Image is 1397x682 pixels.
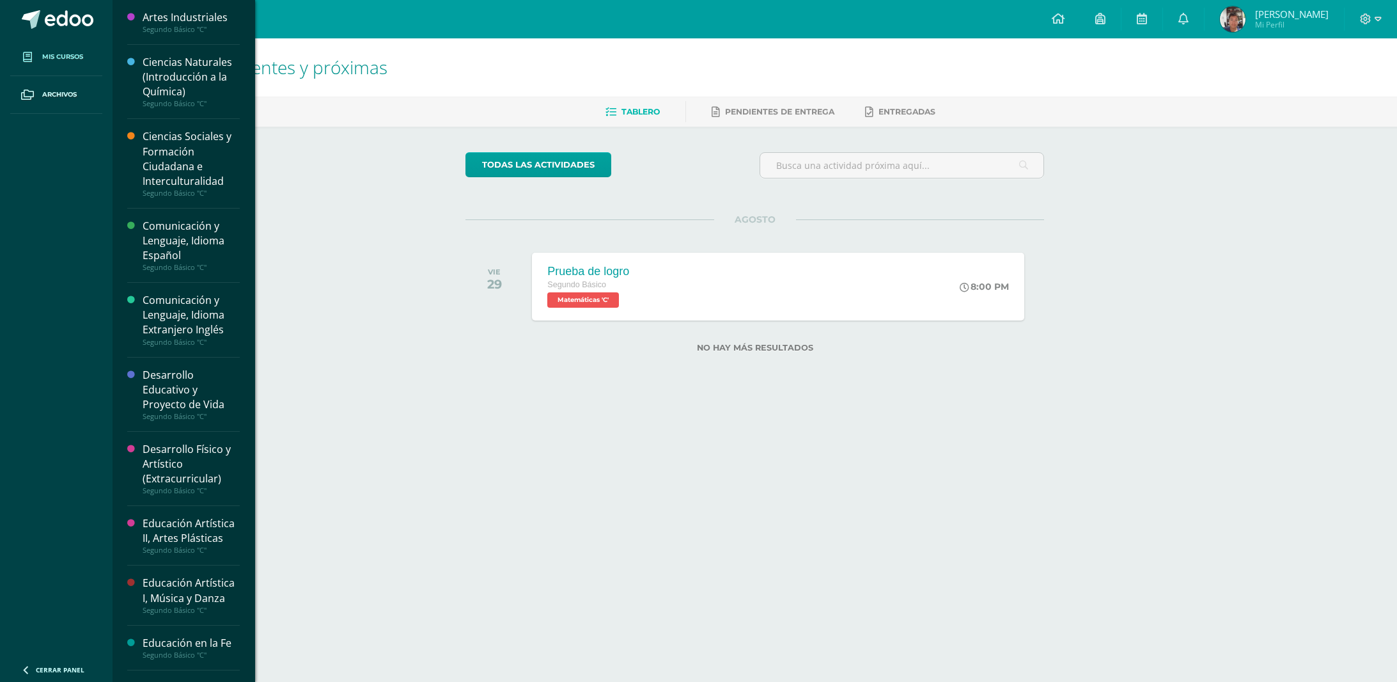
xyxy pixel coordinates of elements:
[42,52,83,62] span: Mis cursos
[143,486,240,495] div: Segundo Básico "C"
[42,90,77,100] span: Archivos
[143,219,240,272] a: Comunicación y Lenguaje, Idioma EspañolSegundo Básico "C"
[143,129,240,188] div: Ciencias Sociales y Formación Ciudadana e Interculturalidad
[143,368,240,412] div: Desarrollo Educativo y Proyecto de Vida
[1255,8,1329,20] span: [PERSON_NAME]
[143,338,240,347] div: Segundo Básico "C"
[487,267,502,276] div: VIE
[1255,19,1329,30] span: Mi Perfil
[143,442,240,486] div: Desarrollo Físico y Artístico (Extracurricular)
[143,636,240,651] div: Educación en la Fe
[143,129,240,197] a: Ciencias Sociales y Formación Ciudadana e InterculturalidadSegundo Básico "C"
[10,76,102,114] a: Archivos
[143,368,240,421] a: Desarrollo Educativo y Proyecto de VidaSegundo Básico "C"
[465,152,611,177] a: todas las Actividades
[712,102,834,122] a: Pendientes de entrega
[621,107,660,116] span: Tablero
[143,606,240,615] div: Segundo Básico "C"
[143,293,240,337] div: Comunicación y Lenguaje, Idioma Extranjero Inglés
[143,546,240,555] div: Segundo Básico "C"
[143,412,240,421] div: Segundo Básico "C"
[547,265,629,278] div: Prueba de logro
[960,281,1009,292] div: 8:00 PM
[143,10,240,25] div: Artes Industriales
[143,442,240,495] a: Desarrollo Físico y Artístico (Extracurricular)Segundo Básico "C"
[605,102,660,122] a: Tablero
[465,343,1044,353] label: No hay más resultados
[143,516,240,555] a: Educación Artística II, Artes PlásticasSegundo Básico "C"
[143,576,240,605] div: Educación Artística I, Música y Danza
[36,665,84,674] span: Cerrar panel
[143,636,240,660] a: Educación en la FeSegundo Básico "C"
[10,38,102,76] a: Mis cursos
[487,276,502,292] div: 29
[128,55,387,79] span: Actividades recientes y próximas
[143,219,240,263] div: Comunicación y Lenguaje, Idioma Español
[865,102,935,122] a: Entregadas
[547,292,619,308] span: Matemáticas 'C'
[143,55,240,108] a: Ciencias Naturales (Introducción a la Química)Segundo Básico "C"
[143,651,240,660] div: Segundo Básico "C"
[143,516,240,546] div: Educación Artística II, Artes Plásticas
[725,107,834,116] span: Pendientes de entrega
[760,153,1043,178] input: Busca una actividad próxima aquí...
[143,55,240,99] div: Ciencias Naturales (Introducción a la Química)
[143,99,240,108] div: Segundo Básico "C"
[143,576,240,614] a: Educación Artística I, Música y DanzaSegundo Básico "C"
[547,280,606,289] span: Segundo Básico
[143,189,240,198] div: Segundo Básico "C"
[143,263,240,272] div: Segundo Básico "C"
[714,214,796,225] span: AGOSTO
[1220,6,1245,32] img: 96c9cd2fe9ce06aeda219ab074cc2f2d.png
[143,25,240,34] div: Segundo Básico "C"
[143,10,240,34] a: Artes IndustrialesSegundo Básico "C"
[878,107,935,116] span: Entregadas
[143,293,240,346] a: Comunicación y Lenguaje, Idioma Extranjero InglésSegundo Básico "C"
